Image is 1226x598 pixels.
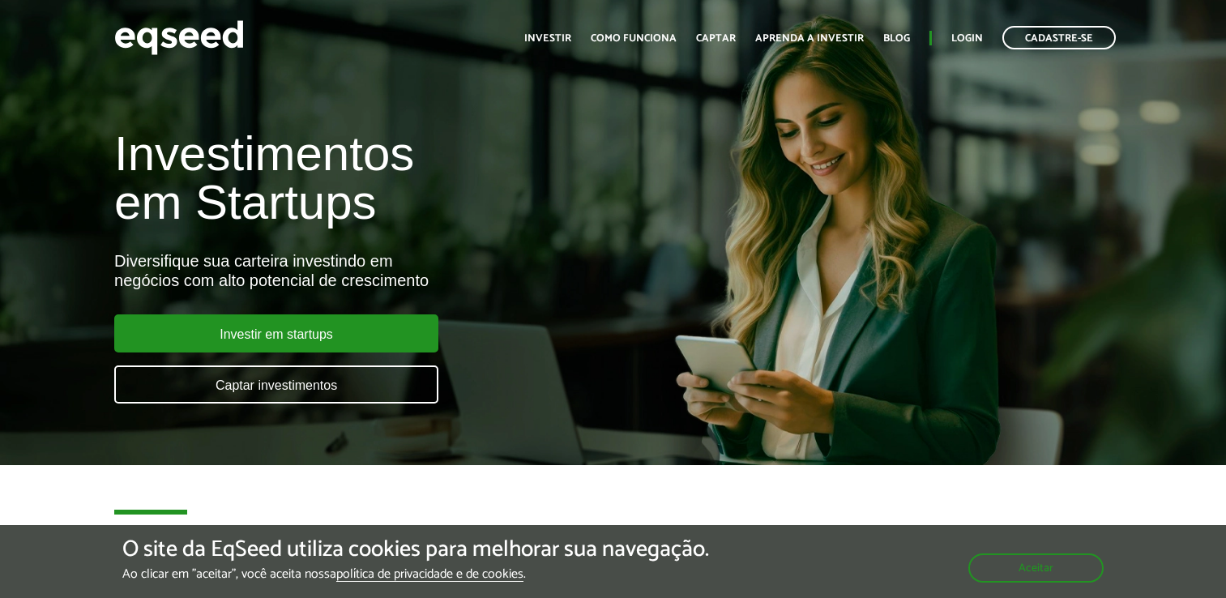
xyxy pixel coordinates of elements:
p: Ao clicar em "aceitar", você aceita nossa . [122,566,709,582]
a: Blog [883,33,910,44]
img: EqSeed [114,16,244,59]
h1: Investimentos em Startups [114,130,703,227]
a: Cadastre-se [1002,26,1116,49]
a: Investir [524,33,571,44]
a: Captar investimentos [114,365,438,404]
a: Login [951,33,983,44]
div: Diversifique sua carteira investindo em negócios com alto potencial de crescimento [114,251,703,290]
h5: O site da EqSeed utiliza cookies para melhorar sua navegação. [122,537,709,562]
button: Aceitar [968,553,1104,583]
a: Investir em startups [114,314,438,352]
a: Aprenda a investir [755,33,864,44]
a: política de privacidade e de cookies [336,568,523,582]
a: Captar [696,33,736,44]
a: Como funciona [591,33,677,44]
